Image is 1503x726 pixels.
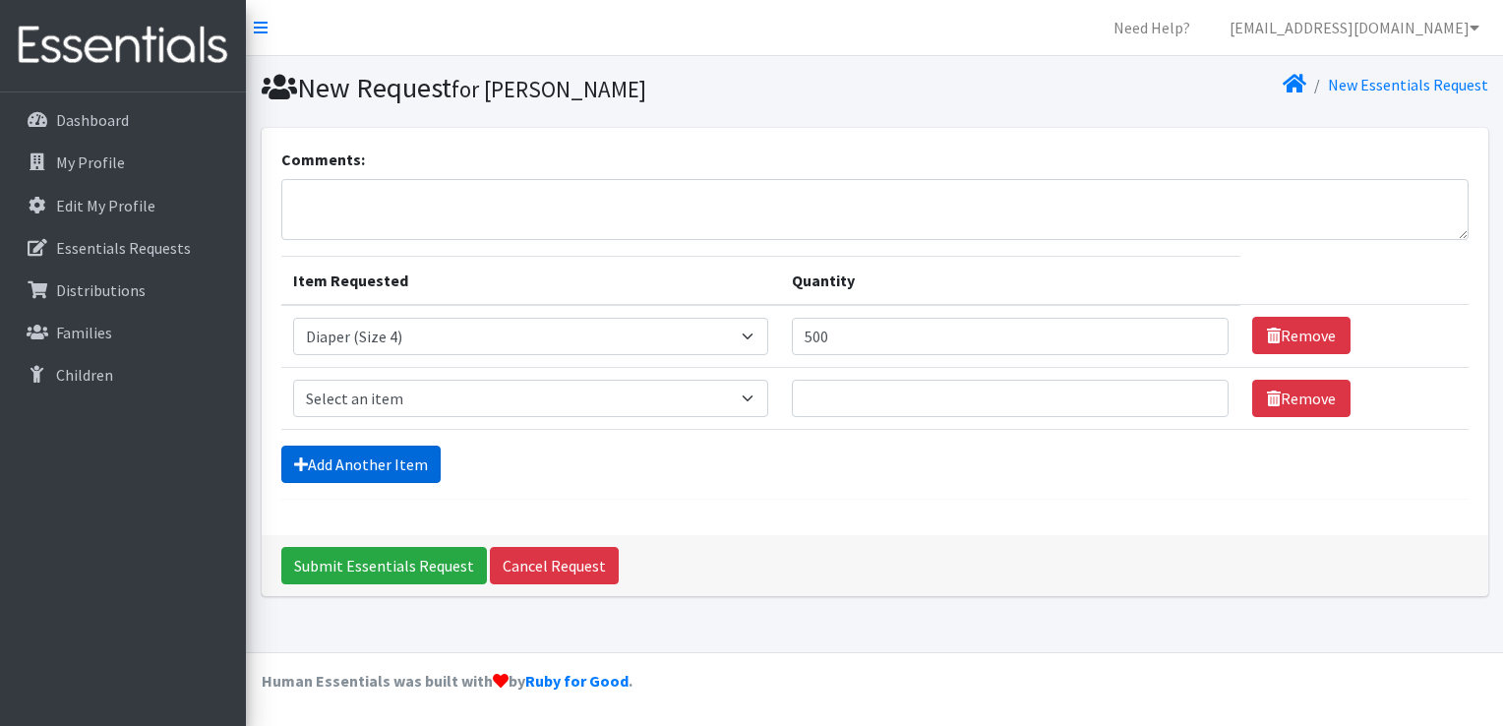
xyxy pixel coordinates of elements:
[8,313,238,352] a: Families
[1214,8,1495,47] a: [EMAIL_ADDRESS][DOMAIN_NAME]
[8,13,238,79] img: HumanEssentials
[281,446,441,483] a: Add Another Item
[262,671,632,691] strong: Human Essentials was built with by .
[56,152,125,172] p: My Profile
[780,256,1240,305] th: Quantity
[281,256,780,305] th: Item Requested
[1328,75,1488,94] a: New Essentials Request
[281,148,365,171] label: Comments:
[451,75,646,103] small: for [PERSON_NAME]
[1098,8,1206,47] a: Need Help?
[8,143,238,182] a: My Profile
[8,355,238,394] a: Children
[490,547,619,584] a: Cancel Request
[281,547,487,584] input: Submit Essentials Request
[8,228,238,268] a: Essentials Requests
[56,110,129,130] p: Dashboard
[56,323,112,342] p: Families
[8,186,238,225] a: Edit My Profile
[56,365,113,385] p: Children
[525,671,629,691] a: Ruby for Good
[262,71,868,105] h1: New Request
[8,100,238,140] a: Dashboard
[1252,380,1351,417] a: Remove
[8,271,238,310] a: Distributions
[56,238,191,258] p: Essentials Requests
[56,196,155,215] p: Edit My Profile
[1252,317,1351,354] a: Remove
[56,280,146,300] p: Distributions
